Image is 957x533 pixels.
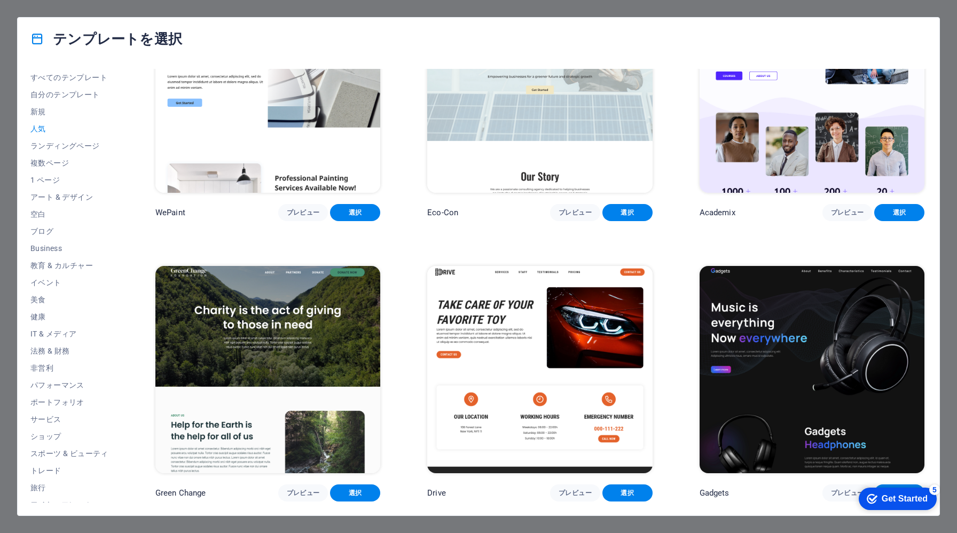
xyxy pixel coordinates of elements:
[30,364,108,372] span: 非営利
[30,278,108,287] span: イベント
[427,266,652,473] img: Drive
[427,207,458,218] p: Eco-Con
[30,432,108,441] span: ショップ
[30,30,182,48] h4: テンプレートを選択
[287,489,320,497] span: プレビュー
[330,204,380,221] button: 選択
[30,342,108,359] button: 法務 & 財務
[30,449,108,458] span: スポーツ & ビューティ
[30,359,108,377] button: 非営利
[30,223,108,240] button: ブログ
[339,489,372,497] span: 選択
[550,204,600,221] button: プレビュー
[30,325,108,342] button: IT & メディア
[30,483,108,492] span: 旅行
[30,189,108,206] button: アート & デザイン
[874,204,924,221] button: 選択
[30,445,108,462] button: スポーツ & ビューティ
[611,489,644,497] span: 選択
[9,5,87,28] div: Get Started 5 items remaining, 0% complete
[700,266,924,473] img: Gadgets
[822,484,873,501] button: プレビュー
[30,496,108,513] button: ワイヤーフレーム
[831,489,864,497] span: プレビュー
[550,484,600,501] button: プレビュー
[700,207,735,218] p: Academix
[30,462,108,479] button: トレード
[30,244,108,253] span: Business
[611,208,644,217] span: 選択
[30,210,108,218] span: 空白
[559,489,592,497] span: プレビュー
[30,124,108,133] span: 人気
[30,176,108,184] span: 1 ページ
[30,86,108,103] button: 自分のテンプレート
[30,398,108,406] span: ポートフォリオ
[30,295,108,304] span: 美食
[30,137,108,154] button: ランディングページ
[30,479,108,496] button: 旅行
[30,291,108,308] button: 美食
[30,394,108,411] button: ポートフォリオ
[30,240,108,257] button: Business
[30,257,108,274] button: 教育 & カルチャー
[330,484,380,501] button: 選択
[30,330,108,338] span: IT & メディア
[339,208,372,217] span: 選択
[278,204,328,221] button: プレビュー
[30,261,108,270] span: 教育 & カルチャー
[155,488,206,498] p: Green Change
[822,204,873,221] button: プレビュー
[155,207,185,218] p: WePaint
[32,12,77,21] div: Get Started
[30,171,108,189] button: 1 ページ
[287,208,320,217] span: プレビュー
[30,154,108,171] button: 複数ページ
[30,107,108,116] span: 新規
[79,2,90,13] div: 5
[30,103,108,120] button: 新規
[559,208,592,217] span: プレビュー
[30,73,108,82] span: すべてのテンプレート
[30,428,108,445] button: ショップ
[30,411,108,428] button: サービス
[30,274,108,291] button: イベント
[30,120,108,137] button: 人気
[30,227,108,236] span: ブログ
[30,308,108,325] button: 健康
[30,90,108,99] span: 自分のテンプレート
[155,266,380,473] img: Green Change
[831,208,864,217] span: プレビュー
[30,377,108,394] button: パフォーマンス
[30,206,108,223] button: 空白
[602,484,653,501] button: 選択
[30,142,108,150] span: ランディングページ
[30,193,108,201] span: アート & デザイン
[30,466,108,475] span: トレード
[602,204,653,221] button: 選択
[883,208,916,217] span: 選択
[30,159,108,167] span: 複数ページ
[427,488,446,498] p: Drive
[30,500,108,509] span: ワイヤーフレーム
[30,415,108,424] span: サービス
[30,69,108,86] button: すべてのテンプレート
[30,381,108,389] span: パフォーマンス
[30,312,108,321] span: 健康
[700,488,729,498] p: Gadgets
[30,347,108,355] span: 法務 & 財務
[278,484,328,501] button: プレビュー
